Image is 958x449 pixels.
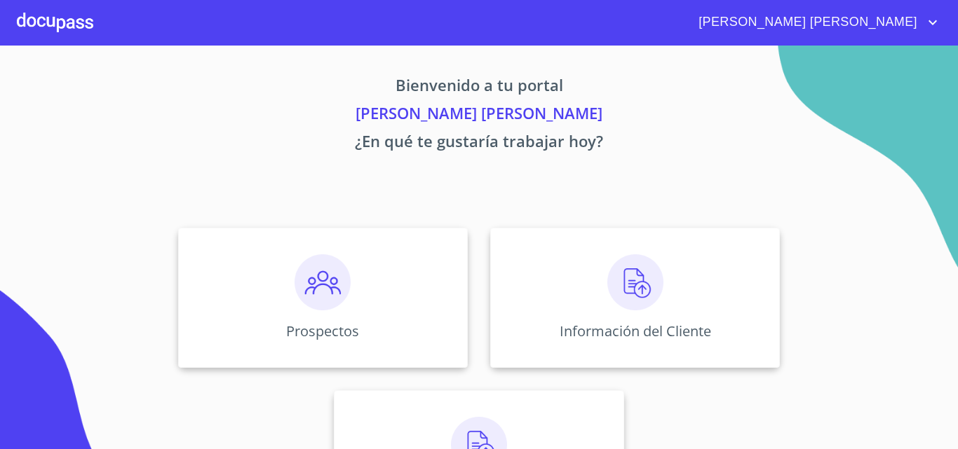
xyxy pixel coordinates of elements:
p: Prospectos [286,322,359,340]
img: prospectos.png [295,254,351,310]
p: Información del Cliente [560,322,711,340]
p: [PERSON_NAME] [PERSON_NAME] [47,102,911,130]
p: Bienvenido a tu portal [47,74,911,102]
span: [PERSON_NAME] [PERSON_NAME] [688,11,924,34]
button: account of current user [688,11,941,34]
img: carga.png [607,254,663,310]
p: ¿En qué te gustaría trabajar hoy? [47,130,911,158]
